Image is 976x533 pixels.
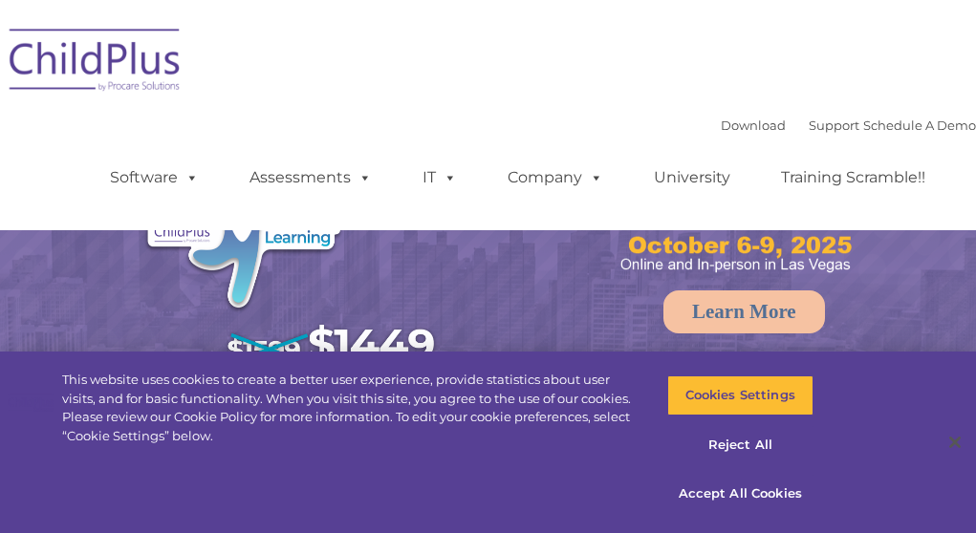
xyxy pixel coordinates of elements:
[667,375,813,416] button: Cookies Settings
[62,371,638,445] div: This website uses cookies to create a better user experience, provide statistics about user visit...
[934,421,976,463] button: Close
[663,290,825,333] a: Learn More
[230,159,391,197] a: Assessments
[667,425,813,465] button: Reject All
[721,117,976,133] font: |
[667,474,813,514] button: Accept All Cookies
[762,159,944,197] a: Training Scramble!!
[403,159,476,197] a: IT
[863,117,976,133] a: Schedule A Demo
[721,117,786,133] a: Download
[809,117,859,133] a: Support
[91,159,218,197] a: Software
[635,159,749,197] a: University
[488,159,622,197] a: Company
